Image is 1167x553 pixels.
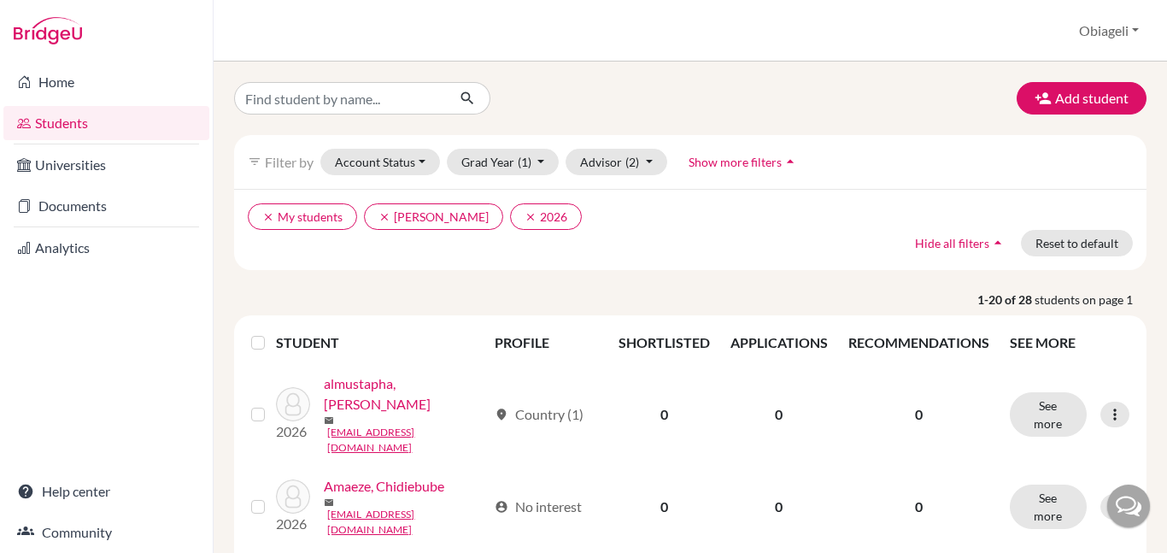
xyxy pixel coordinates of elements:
[1035,291,1146,309] span: students on page 1
[1010,392,1087,437] button: See more
[378,211,390,223] i: clear
[608,322,720,363] th: SHORTLISTED
[608,363,720,466] td: 0
[265,154,314,170] span: Filter by
[3,231,209,265] a: Analytics
[510,203,582,230] button: clear2026
[276,322,484,363] th: STUDENT
[248,203,357,230] button: clearMy students
[3,148,209,182] a: Universities
[3,474,209,509] a: Help center
[324,497,334,508] span: mail
[324,415,334,426] span: mail
[484,322,608,363] th: PROFILE
[525,211,537,223] i: clear
[248,155,261,168] i: filter_list
[3,65,209,99] a: Home
[3,106,209,140] a: Students
[495,500,508,514] span: account_circle
[495,404,583,425] div: Country (1)
[674,149,813,175] button: Show more filtersarrow_drop_up
[3,189,209,223] a: Documents
[262,211,274,223] i: clear
[495,497,582,517] div: No interest
[720,466,838,548] td: 0
[1071,15,1146,47] button: Obiageli
[14,17,82,44] img: Bridge-U
[3,515,209,550] a: Community
[320,149,440,175] button: Account Status
[1000,322,1140,363] th: SEE MORE
[1017,82,1146,115] button: Add student
[720,322,838,363] th: APPLICATIONS
[364,203,503,230] button: clear[PERSON_NAME]
[848,497,989,517] p: 0
[327,425,486,456] a: [EMAIL_ADDRESS][DOMAIN_NAME]
[566,149,667,175] button: Advisor(2)
[848,404,989,425] p: 0
[689,155,782,169] span: Show more filters
[608,466,720,548] td: 0
[915,236,989,250] span: Hide all filters
[276,514,310,534] p: 2026
[900,230,1021,256] button: Hide all filtersarrow_drop_up
[720,363,838,466] td: 0
[1010,485,1087,529] button: See more
[276,479,310,514] img: Amaeze, Chidiebube
[447,149,560,175] button: Grad Year(1)
[1021,230,1133,256] button: Reset to default
[327,507,486,538] a: [EMAIL_ADDRESS][DOMAIN_NAME]
[324,476,444,497] a: Amaeze, Chidiebube
[276,421,310,442] p: 2026
[324,374,486,415] a: almustapha, [PERSON_NAME]
[838,322,1000,363] th: RECOMMENDATIONS
[495,408,508,421] span: location_on
[234,82,446,115] input: Find student by name...
[989,234,1006,251] i: arrow_drop_up
[977,291,1035,309] strong: 1-20 of 28
[782,153,799,170] i: arrow_drop_up
[625,155,639,169] span: (2)
[276,387,310,421] img: almustapha, juliana
[518,155,531,169] span: (1)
